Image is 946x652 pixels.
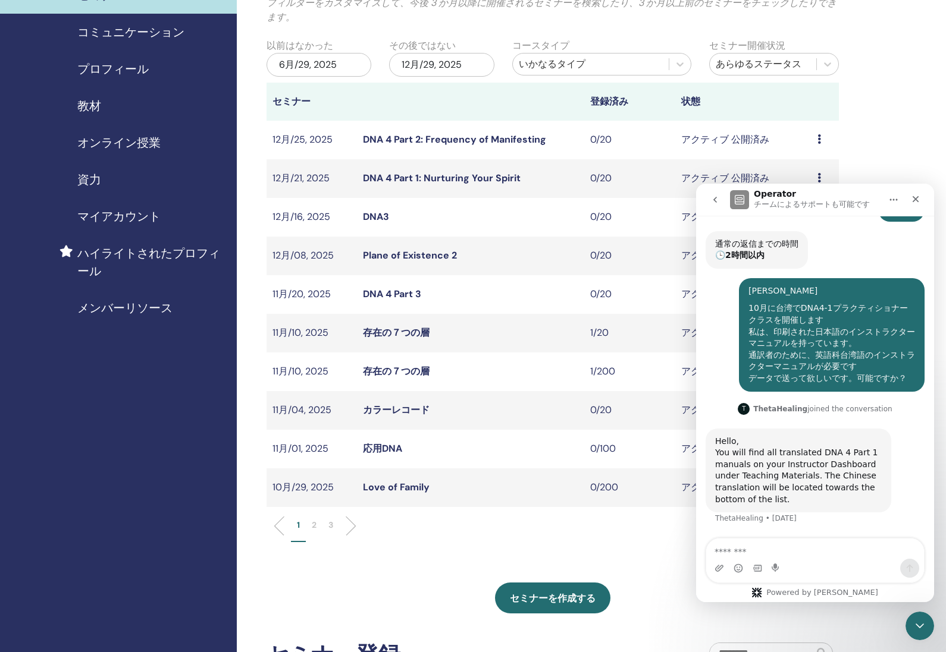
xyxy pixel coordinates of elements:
[363,288,421,300] a: DNA 4 Part 3
[77,299,173,317] span: メンバーリソース
[267,198,358,237] td: 12月/16, 2025
[584,237,675,275] td: 0/20
[675,391,812,430] td: アクティブ 公開済み
[363,210,389,223] a: DNA3
[389,39,456,53] label: その後ではない
[267,159,358,198] td: 12月/21, 2025
[675,468,812,507] td: アクティブ 公開済み
[267,83,358,121] th: セミナー
[519,57,663,71] div: いかなるタイプ
[495,582,610,613] a: セミナーを作成する
[584,468,675,507] td: 0/200
[77,23,184,41] span: コミュニケーション
[716,57,810,71] div: あらゆるステータス
[363,172,521,184] a: DNA 4 Part 1: Nurturing Your Spirit
[584,198,675,237] td: 0/20
[267,237,358,275] td: 12月/08, 2025
[675,430,812,468] td: アクティブ 公開済み
[363,481,430,493] a: Love of Family
[267,391,358,430] td: 11月/04, 2025
[363,442,402,455] a: 応用DNA
[389,53,494,77] div: 12月/29, 2025
[363,404,430,416] a: カラーレコード
[675,352,812,391] td: アクティブ 公開済み
[267,468,358,507] td: 10月/29, 2025
[696,184,934,602] iframe: Intercom live chat
[510,592,596,604] span: セミナーを作成する
[312,519,317,531] p: 2
[77,244,227,280] span: ハイライトされたプロフィール
[77,60,149,78] span: プロフィール
[267,39,333,53] label: 以前はなかった
[267,121,358,159] td: 12月/25, 2025
[584,121,675,159] td: 0/20
[906,612,934,640] iframe: Intercom live chat
[584,83,675,121] th: 登録済み
[675,159,812,198] td: アクティブ 公開済み
[363,133,546,146] a: DNA 4 Part 2: Frequency of Manifesting
[267,53,372,77] div: 6月/29, 2025
[267,314,358,352] td: 11月/10, 2025
[77,207,161,225] span: マイアカウント
[267,275,358,314] td: 11月/20, 2025
[675,83,812,121] th: 状態
[363,365,430,377] a: 存在の７つの層
[584,352,675,391] td: 1/200
[675,198,812,237] td: アクティブ 公開済み
[675,121,812,159] td: アクティブ 公開済み
[675,275,812,314] td: アクティブ 公開済み
[584,275,675,314] td: 0/20
[584,314,675,352] td: 1/20
[363,326,430,339] a: 存在の７つの層
[77,134,161,152] span: オンライン授業
[267,352,358,391] td: 11月/10, 2025
[77,97,101,115] span: 教材
[297,519,300,531] p: 1
[328,519,333,531] p: 3
[675,314,812,352] td: アクティブ 公開済み
[709,39,785,53] label: セミナー開催状況
[584,430,675,468] td: 0/100
[267,430,358,468] td: 11月/01, 2025
[512,39,569,53] label: コースタイプ
[77,171,101,188] span: 資力
[363,249,457,262] a: Plane of Existence 2
[584,391,675,430] td: 0/20
[675,237,812,275] td: アクティブ 公開済み
[584,159,675,198] td: 0/20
